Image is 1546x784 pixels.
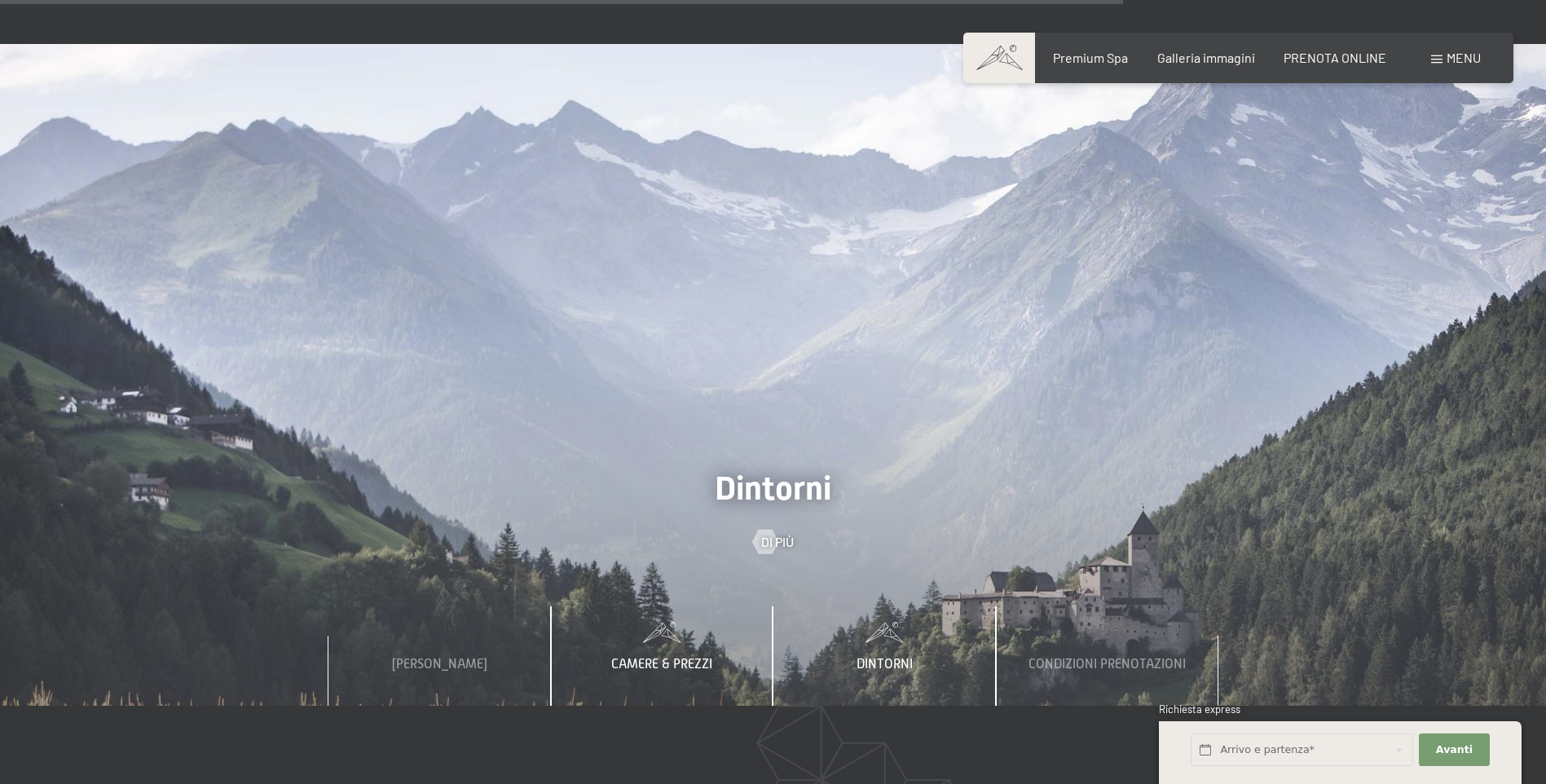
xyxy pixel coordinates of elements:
span: [PERSON_NAME] [392,657,487,672]
span: Camere & Prezzi [611,657,712,672]
span: Dintorni [857,657,913,672]
a: PRENOTA ONLINE [1284,50,1386,65]
a: Di più [753,533,794,551]
button: Avanti [1419,733,1489,767]
span: Di più [761,533,794,551]
span: Avanti [1436,742,1473,757]
span: Richiesta express [1159,703,1240,716]
span: Dintorni [715,469,831,508]
a: Galleria immagini [1157,50,1255,65]
span: Condizioni prenotazioni [1028,657,1186,672]
span: Menu [1447,50,1481,65]
a: Premium Spa [1053,50,1128,65]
